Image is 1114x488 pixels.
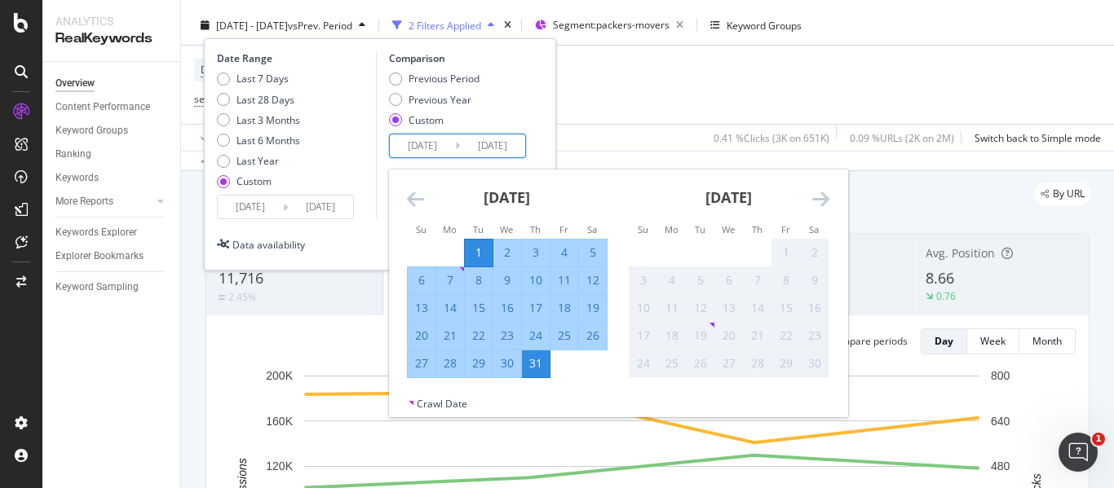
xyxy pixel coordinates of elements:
[409,113,444,127] div: Custom
[686,350,714,377] td: Not available. Tuesday, November 26, 2024
[194,125,241,151] button: Apply
[550,239,578,266] td: Selected. Friday, October 4, 2024
[389,169,847,397] div: Calendar
[407,266,435,294] td: Selected. Sunday, October 6, 2024
[715,355,743,371] div: 27
[493,350,521,377] td: Selected. Wednesday, October 30, 2024
[991,459,1010,473] text: 480
[288,19,352,33] span: vs Prev. Period
[1032,334,1062,348] div: Month
[237,113,300,127] div: Last 3 Months
[288,196,353,218] input: End Date
[55,122,169,139] a: Keyword Groups
[493,272,521,288] div: 9
[465,328,493,344] div: 22
[772,244,800,261] div: 1
[809,223,819,235] small: Sa
[390,134,455,157] input: Start Date
[386,12,501,38] button: 2 Filters Applied
[389,51,531,65] div: Comparison
[55,224,169,241] a: Keywords Explorer
[465,272,493,288] div: 8
[266,459,293,473] text: 120K
[629,294,657,322] td: Not available. Sunday, November 10, 2024
[772,355,800,371] div: 29
[219,295,225,300] img: Equal
[771,350,800,377] td: Not available. Friday, November 29, 2024
[744,328,771,344] div: 21
[435,266,464,294] td: Selected. Monday, October 7, 2024
[665,223,679,235] small: Mo
[55,99,150,116] div: Content Performance
[409,19,481,33] div: 2 Filters Applied
[407,189,424,209] div: Move backward to switch to the previous month.
[443,223,457,235] small: Mo
[743,350,771,377] td: Not available. Thursday, November 28, 2024
[55,279,139,296] div: Keyword Sampling
[771,294,800,322] td: Not available. Friday, November 15, 2024
[493,239,521,266] td: Selected. Wednesday, October 2, 2024
[237,134,300,147] div: Last 6 Months
[801,355,829,371] div: 30
[657,350,686,377] td: Not available. Monday, November 25, 2024
[55,75,169,92] a: Overview
[771,266,800,294] td: Not available. Friday, November 8, 2024
[266,369,293,382] text: 200K
[435,294,464,322] td: Selected. Monday, October 14, 2024
[237,72,289,86] div: Last 7 Days
[522,244,550,261] div: 3
[967,328,1019,354] button: Week
[232,238,305,252] div: Data availability
[772,272,800,288] div: 8
[926,268,954,288] span: 8.66
[407,350,435,377] td: Selected. Sunday, October 27, 2024
[991,369,1010,382] text: 800
[407,294,435,322] td: Selected. Sunday, October 13, 2024
[752,223,763,235] small: Th
[704,12,808,38] button: Keyword Groups
[528,12,690,38] button: Segment:packers-movers
[722,223,735,235] small: We
[800,266,829,294] td: Not available. Saturday, November 9, 2024
[801,272,829,288] div: 9
[715,272,743,288] div: 6
[550,294,578,322] td: Selected. Friday, October 18, 2024
[237,154,279,168] div: Last Year
[389,72,480,86] div: Previous Period
[484,187,530,207] strong: [DATE]
[658,355,686,371] div: 25
[408,355,435,371] div: 27
[550,322,578,350] td: Selected. Friday, October 25, 2024
[436,328,464,344] div: 21
[800,350,829,377] td: Not available. Saturday, November 30, 2024
[55,99,169,116] a: Content Performance
[587,223,597,235] small: Sa
[55,248,144,265] div: Explorer Bookmarks
[522,328,550,344] div: 24
[578,266,607,294] td: Selected. Saturday, October 12, 2024
[772,300,800,316] div: 15
[416,223,427,235] small: Su
[237,174,272,188] div: Custom
[55,75,95,92] div: Overview
[550,272,578,288] div: 11
[389,113,480,127] div: Custom
[464,322,493,350] td: Selected. Tuesday, October 22, 2024
[408,272,435,288] div: 6
[743,266,771,294] td: Not available. Thursday, November 7, 2024
[800,294,829,322] td: Not available. Saturday, November 16, 2024
[493,294,521,322] td: Selected. Wednesday, October 16, 2024
[714,294,743,322] td: Not available. Wednesday, November 13, 2024
[217,134,300,147] div: Last 6 Months
[638,223,648,235] small: Su
[801,300,829,316] div: 16
[630,272,657,288] div: 3
[781,223,790,235] small: Fr
[217,154,300,168] div: Last Year
[55,146,169,163] a: Ranking
[408,300,435,316] div: 13
[407,322,435,350] td: Selected. Sunday, October 20, 2024
[980,334,1006,348] div: Week
[553,18,670,32] span: Segment: packers-movers
[1019,328,1076,354] button: Month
